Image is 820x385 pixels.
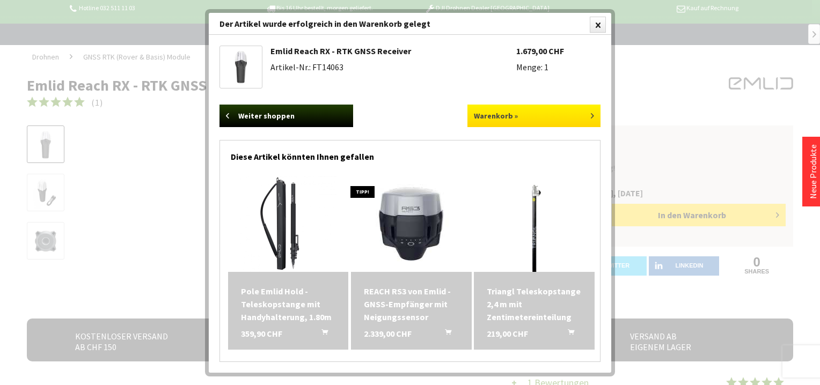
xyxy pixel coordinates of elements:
img: Pole Emlid Hold - Teleskopstange mit Handyhalterung, 1.80m [240,175,336,272]
a: Neue Produkte [808,144,818,199]
img: REACH RS3 von Emlid - GNSS-Empfänger mit Neigungssensor [363,175,459,272]
div: Pole Emlid Hold - Teleskopstange mit Handyhalterung, 1.80m [241,285,336,323]
button: In den Warenkorb [309,327,334,341]
div: REACH RS3 von Emlid - GNSS-Empfänger mit Neigungssensor [364,285,459,323]
a: REACH RS3 von Emlid - GNSS-Empfänger mit Neigungssensor 2.339,00 CHF In den Warenkorb [364,285,459,323]
a: Pole Emlid Hold - Teleskopstange mit Handyhalterung, 1.80m 359,90 CHF In den Warenkorb [241,285,336,323]
li: 1.679,00 CHF [516,46,601,56]
button: In den Warenkorb [432,327,458,341]
div: Triangl Teleskopstange 2,4 m mit Zentimetereinteilung [487,285,582,323]
div: Der Artikel wurde erfolgreich in den Warenkorb gelegt [209,13,611,35]
a: Weiter shoppen [219,105,353,127]
a: Triangl Teleskopstange 2,4 m mit Zentimetereinteilung 219,00 CHF In den Warenkorb [487,285,582,323]
span: 2.339,00 CHF [364,327,412,340]
li: Artikel-Nr.: FT14063 [270,62,516,72]
img: Triangl Teleskopstange 2,4 m mit Zentimetereinteilung [486,175,583,272]
span: 359,90 CHF [241,327,282,340]
li: Menge: 1 [516,62,601,72]
button: In den Warenkorb [555,327,581,341]
a: Warenkorb » [467,105,601,127]
img: Emlid Reach RX - RTK GNSS Receiver [223,49,259,85]
a: Emlid Reach RX - RTK GNSS Receiver [270,46,411,56]
div: Diese Artikel könnten Ihnen gefallen [231,140,589,167]
span: 219,00 CHF [487,327,528,340]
